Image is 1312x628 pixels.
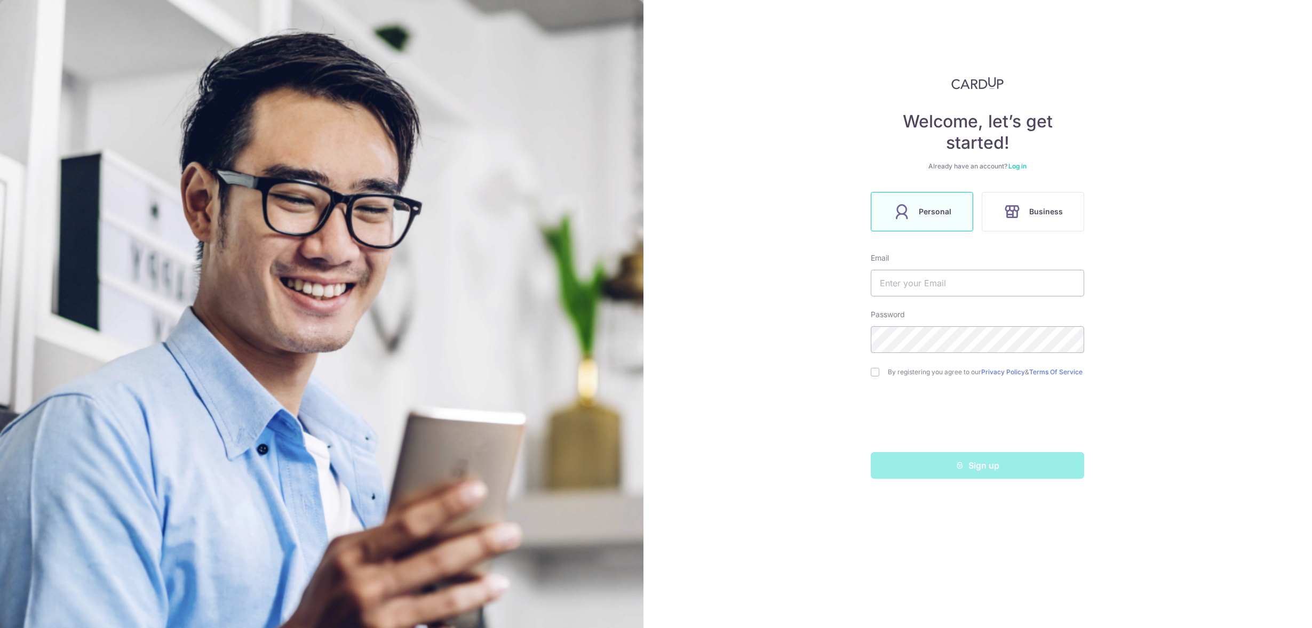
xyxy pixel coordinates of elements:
a: Log in [1008,162,1027,170]
label: By registering you agree to our & [888,368,1084,376]
div: Already have an account? [871,162,1084,171]
h4: Welcome, let’s get started! [871,111,1084,154]
a: Personal [866,192,977,231]
img: CardUp Logo [951,77,1004,90]
a: Privacy Policy [981,368,1025,376]
input: Enter your Email [871,270,1084,296]
span: Personal [919,205,951,218]
a: Terms Of Service [1029,368,1083,376]
label: Email [871,253,889,263]
span: Business [1029,205,1063,218]
iframe: reCAPTCHA [896,398,1059,439]
label: Password [871,309,905,320]
a: Business [977,192,1088,231]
